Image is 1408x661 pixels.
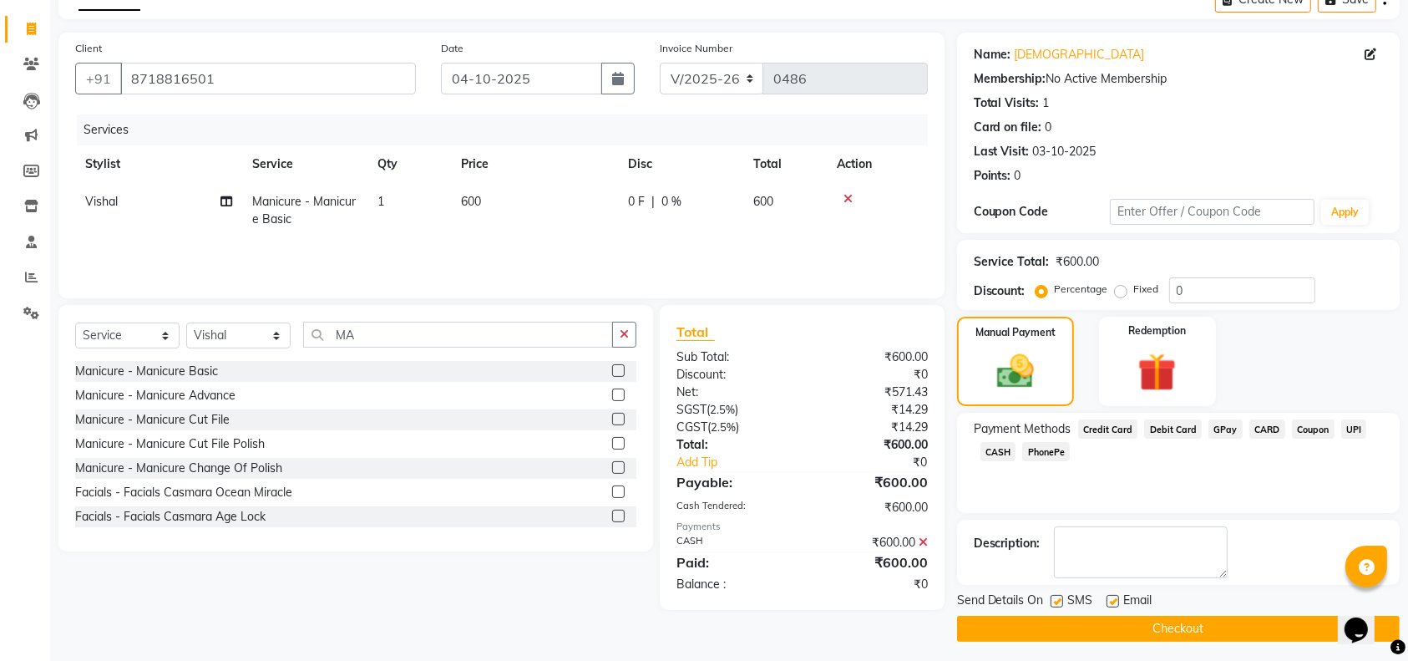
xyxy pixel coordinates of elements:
[75,387,236,404] div: Manicure - Manicure Advance
[985,350,1046,393] img: _cash.svg
[975,325,1056,340] label: Manual Payment
[85,194,118,209] span: Vishal
[1341,419,1367,439] span: UPI
[664,401,802,419] div: ( )
[974,420,1071,438] span: Payment Methods
[802,576,940,593] div: ₹0
[1126,348,1188,396] img: _gift.svg
[252,194,356,226] span: Manicure - Manicure Basic
[664,366,802,384] div: Discount:
[802,534,940,552] div: ₹600.00
[1055,282,1108,297] label: Percentage
[628,193,645,211] span: 0 F
[75,411,230,429] div: Manicure - Manicure Cut File
[664,348,802,366] div: Sub Total:
[461,194,481,209] span: 600
[664,454,825,471] a: Add Tip
[75,41,102,56] label: Client
[1321,200,1369,225] button: Apply
[441,41,463,56] label: Date
[957,592,1044,613] span: Send Details On
[957,616,1400,642] button: Checkout
[802,436,940,454] div: ₹600.00
[753,194,773,209] span: 600
[1022,442,1070,461] span: PhonePe
[660,41,732,56] label: Invoice Number
[451,145,618,183] th: Price
[75,363,218,380] div: Manicure - Manicure Basic
[974,203,1110,221] div: Coupon Code
[664,419,802,436] div: ( )
[676,520,928,534] div: Payments
[75,484,292,501] div: Facials - Facials Casmara Ocean Miracle
[651,193,655,211] span: |
[1124,592,1152,613] span: Email
[1015,167,1021,185] div: 0
[1292,419,1335,439] span: Coupon
[802,472,940,492] div: ₹600.00
[825,454,940,471] div: ₹0
[1144,419,1202,439] span: Debit Card
[1068,592,1093,613] span: SMS
[974,253,1050,271] div: Service Total:
[802,401,940,419] div: ₹14.29
[710,403,735,416] span: 2.5%
[827,145,928,183] th: Action
[661,193,681,211] span: 0 %
[676,419,707,435] span: CGST
[367,145,451,183] th: Qty
[1078,419,1138,439] span: Credit Card
[974,119,1042,136] div: Card on file:
[75,460,282,477] div: Manicure - Manicure Change Of Polish
[1249,419,1285,439] span: CARD
[1056,253,1100,271] div: ₹600.00
[1208,419,1243,439] span: GPay
[1033,143,1097,160] div: 03-10-2025
[974,167,1011,185] div: Points:
[664,552,802,572] div: Paid:
[664,436,802,454] div: Total:
[664,534,802,552] div: CASH
[75,435,265,453] div: Manicure - Manicure Cut File Polish
[1134,282,1159,297] label: Fixed
[664,576,802,593] div: Balance :
[743,145,827,183] th: Total
[676,323,715,341] span: Total
[1043,94,1050,112] div: 1
[303,322,613,348] input: Search or Scan
[802,366,940,384] div: ₹0
[711,420,736,434] span: 2.5%
[974,535,1041,552] div: Description:
[75,508,266,526] div: Facials - Facials Casmara Age Lock
[618,145,743,183] th: Disc
[1015,46,1145,64] a: [DEMOGRAPHIC_DATA]
[1338,594,1391,644] iframe: chat widget
[75,145,242,183] th: Stylist
[802,348,940,366] div: ₹600.00
[664,472,802,492] div: Payable:
[664,499,802,516] div: Cash Tendered:
[974,94,1040,112] div: Total Visits:
[1046,119,1052,136] div: 0
[802,552,940,572] div: ₹600.00
[802,419,940,436] div: ₹14.29
[242,145,367,183] th: Service
[676,402,707,417] span: SGST
[974,70,1383,88] div: No Active Membership
[75,63,122,94] button: +91
[802,499,940,516] div: ₹600.00
[974,282,1026,300] div: Discount:
[974,70,1046,88] div: Membership:
[974,46,1011,64] div: Name:
[1110,199,1314,225] input: Enter Offer / Coupon Code
[77,114,940,145] div: Services
[974,143,1030,160] div: Last Visit:
[377,194,384,209] span: 1
[1128,323,1186,338] label: Redemption
[802,384,940,401] div: ₹571.43
[664,384,802,401] div: Net:
[120,63,416,94] input: Search by Name/Mobile/Email/Code
[980,442,1016,461] span: CASH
